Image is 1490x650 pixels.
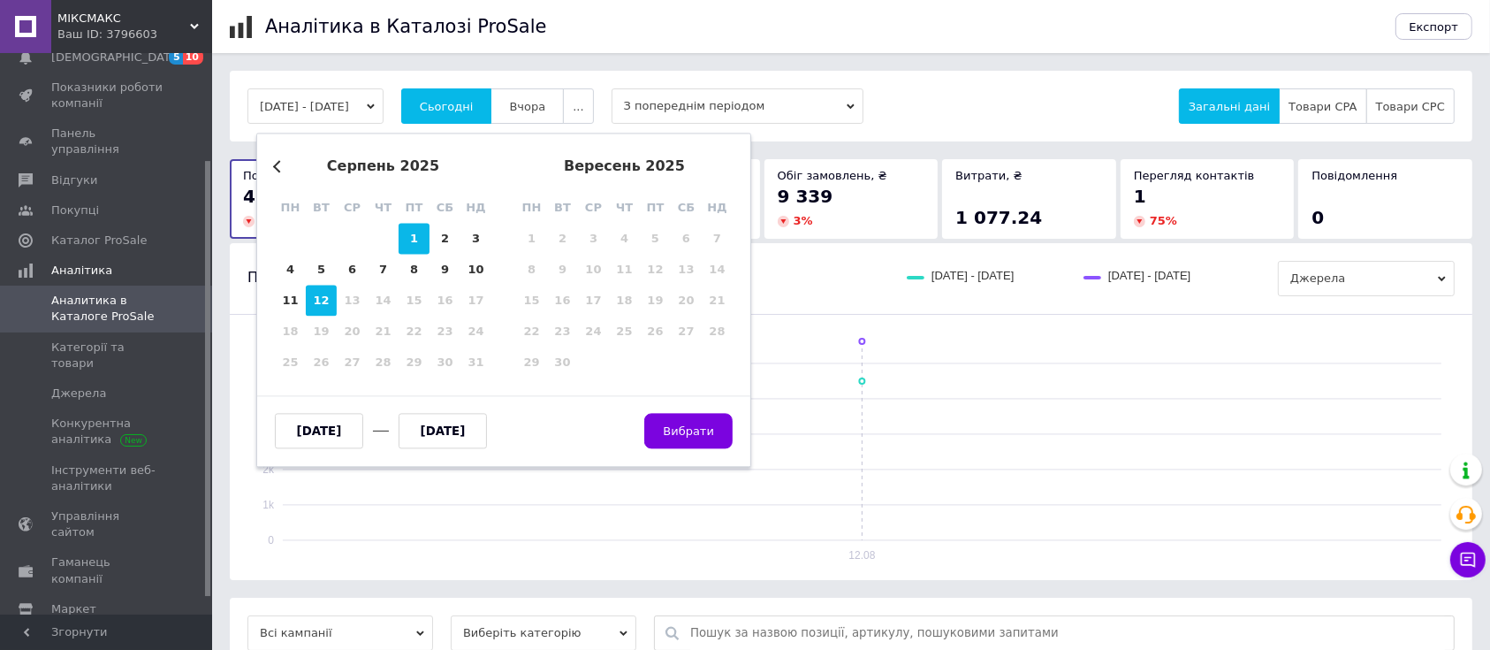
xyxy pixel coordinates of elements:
[265,16,546,37] h1: Аналітика в Каталозі ProSale
[516,317,547,348] div: Not available понеділок, 22-е вересня 2025 р.
[702,255,733,286] div: Not available неділя, 14-е вересня 2025 р.
[51,509,163,540] span: Управління сайтом
[337,255,368,286] div: Choose середа, 6-е серпня 2025 р.
[671,255,702,286] div: Not available субота, 13-е вересня 2025 р.
[183,50,203,65] span: 10
[51,172,97,188] span: Відгуки
[609,286,640,317] div: Not available четвер, 18-е вересня 2025 р.
[306,317,337,348] div: Not available вівторок, 19-е серпня 2025 р.
[1134,186,1146,207] span: 1
[609,255,640,286] div: Not available четвер, 11-е вересня 2025 р.
[401,88,492,124] button: Сьогодні
[640,224,671,255] div: Not available п’ятниця, 5-е вересня 2025 р.
[1289,100,1357,113] span: Товари CPA
[337,348,368,379] div: Not available середа, 27-е серпня 2025 р.
[420,100,474,113] span: Сьогодні
[460,193,491,224] div: нд
[306,348,337,379] div: Not available вівторок, 26-е серпня 2025 р.
[51,203,99,218] span: Покупці
[516,224,733,379] div: month 2025-09
[399,255,430,286] div: Choose п’ятниця, 8-е серпня 2025 р.
[1366,88,1455,124] button: Товари CPC
[337,317,368,348] div: Not available середа, 20-е серпня 2025 р.
[640,286,671,317] div: Not available п’ятниця, 19-е вересня 2025 р.
[578,255,609,286] div: Not available середа, 10-е вересня 2025 р.
[399,348,430,379] div: Not available п’ятниця, 29-е серпня 2025 р.
[247,88,384,124] button: [DATE] - [DATE]
[547,317,578,348] div: Not available вівторок, 23-є вересня 2025 р.
[516,286,547,317] div: Not available понеділок, 15-е вересня 2025 р.
[1278,261,1455,296] span: Джерела
[51,386,106,401] span: Джерела
[547,286,578,317] div: Not available вівторок, 16-е вересня 2025 р.
[460,348,491,379] div: Not available неділя, 31-е серпня 2025 р.
[690,616,1445,650] input: Пошук за назвою позиції, артикулу, пошуковими запитами
[430,193,460,224] div: сб
[430,224,460,255] div: Choose субота, 2-е серпня 2025 р.
[794,214,813,227] span: 3 %
[51,126,163,157] span: Панель управління
[51,80,163,111] span: Показники роботи компанії
[509,100,545,113] span: Вчора
[51,293,163,325] span: Аналитика в Каталоге ProSale
[399,317,430,348] div: Not available п’ятниця, 22-е серпня 2025 р.
[640,255,671,286] div: Not available п’ятниця, 12-е вересня 2025 р.
[671,193,702,224] div: сб
[547,348,578,379] div: Not available вівторок, 30-е вересня 2025 р.
[243,186,299,207] span: 4 512
[368,348,399,379] div: Not available четвер, 28-е серпня 2025 р.
[671,224,702,255] div: Not available субота, 6-е вересня 2025 р.
[640,193,671,224] div: пт
[563,88,593,124] button: ...
[51,463,163,494] span: Інструменти веб-аналітики
[578,286,609,317] div: Not available середа, 17-е вересня 2025 р.
[51,50,182,65] span: [DEMOGRAPHIC_DATA]
[516,193,547,224] div: пн
[275,255,306,286] div: Choose понеділок, 4-е серпня 2025 р.
[578,193,609,224] div: ср
[51,263,112,279] span: Аналітика
[262,499,275,511] text: 1k
[368,193,399,224] div: чт
[51,601,96,617] span: Маркет
[578,317,609,348] div: Not available середа, 24-е вересня 2025 р.
[702,224,733,255] div: Not available неділя, 7-е вересня 2025 р.
[573,100,583,113] span: ...
[368,286,399,317] div: Not available четвер, 14-е серпня 2025 р.
[275,158,491,174] div: серпень 2025
[609,193,640,224] div: чт
[644,414,733,449] button: Вибрати
[516,158,733,174] div: вересень 2025
[57,27,212,42] div: Ваш ID: 3796603
[1189,100,1270,113] span: Загальні дані
[702,317,733,348] div: Not available неділя, 28-е вересня 2025 р.
[399,224,430,255] div: Choose п’ятниця, 1-е серпня 2025 р.
[430,255,460,286] div: Choose субота, 9-е серпня 2025 р.
[1311,169,1397,182] span: Повідомлення
[640,317,671,348] div: Not available п’ятниця, 26-е вересня 2025 р.
[430,348,460,379] div: Not available субота, 30-е серпня 2025 р.
[609,317,640,348] div: Not available четвер, 25-е вересня 2025 р.
[275,224,491,379] div: month 2025-08
[430,317,460,348] div: Not available субота, 23-є серпня 2025 р.
[1179,88,1280,124] button: Загальні дані
[612,88,863,124] span: З попереднім періодом
[430,286,460,317] div: Not available субота, 16-е серпня 2025 р.
[399,286,430,317] div: Not available п’ятниця, 15-е серпня 2025 р.
[460,317,491,348] div: Not available неділя, 24-е серпня 2025 р.
[51,233,147,249] span: Каталог ProSale
[57,11,190,27] span: МІКСМАКС
[547,255,578,286] div: Not available вівторок, 9-е вересня 2025 р.
[337,193,368,224] div: ср
[1311,207,1324,228] span: 0
[1134,169,1255,182] span: Перегляд контактів
[306,193,337,224] div: вт
[399,193,430,224] div: пт
[516,348,547,379] div: Not available понеділок, 29-е вересня 2025 р.
[273,160,285,172] button: Previous Month
[368,255,399,286] div: Choose четвер, 7-е серпня 2025 р.
[169,50,183,65] span: 5
[268,534,274,547] text: 0
[275,286,306,317] div: Choose понеділок, 11-е серпня 2025 р.
[609,224,640,255] div: Not available четвер, 4-е вересня 2025 р.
